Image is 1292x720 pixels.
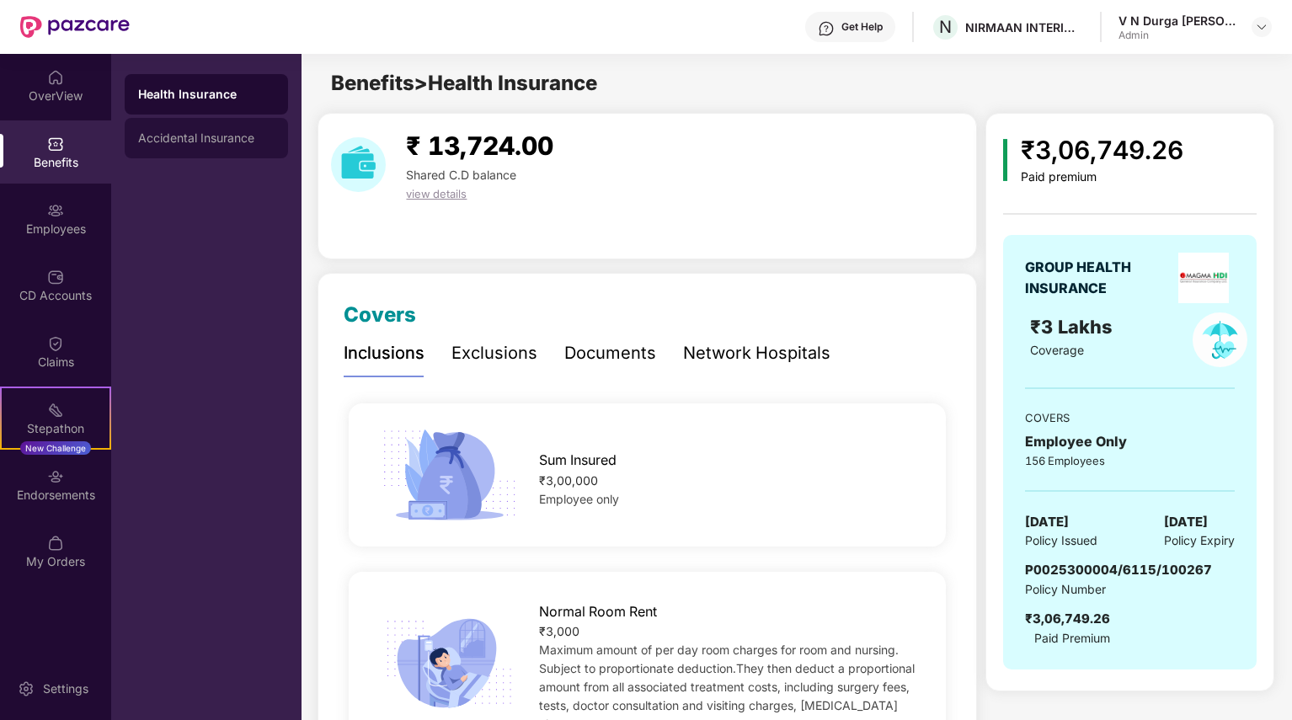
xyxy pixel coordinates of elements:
[1025,512,1069,532] span: [DATE]
[47,535,64,552] img: svg+xml;base64,PHN2ZyBpZD0iTXlfT3JkZXJzIiBkYXRhLW5hbWU9Ik15IE9yZGVycyIgeG1sbnM9Imh0dHA6Ly93d3cudz...
[1164,531,1235,550] span: Policy Expiry
[683,340,830,366] div: Network Hospitals
[1025,582,1106,596] span: Policy Number
[1178,253,1229,303] img: insurerLogo
[1025,257,1172,299] div: GROUP HEALTH INSURANCE
[47,69,64,86] img: svg+xml;base64,PHN2ZyBpZD0iSG9tZSIgeG1sbnM9Imh0dHA6Ly93d3cudzMub3JnLzIwMDAvc3ZnIiB3aWR0aD0iMjAiIG...
[38,680,93,697] div: Settings
[406,131,553,161] span: ₹ 13,724.00
[1255,20,1268,34] img: svg+xml;base64,PHN2ZyBpZD0iRHJvcGRvd24tMzJ4MzIiIHhtbG5zPSJodHRwOi8vd3d3LnczLm9yZy8yMDAwL3N2ZyIgd2...
[1164,512,1208,532] span: [DATE]
[1193,312,1247,367] img: policyIcon
[1030,316,1118,338] span: ₹3 Lakhs
[818,20,835,37] img: svg+xml;base64,PHN2ZyBpZD0iSGVscC0zMngzMiIgeG1sbnM9Imh0dHA6Ly93d3cudzMub3JnLzIwMDAvc3ZnIiB3aWR0aD...
[47,269,64,285] img: svg+xml;base64,PHN2ZyBpZD0iQ0RfQWNjb3VudHMiIGRhdGEtbmFtZT0iQ0QgQWNjb3VudHMiIHhtbG5zPSJodHRwOi8vd3...
[1025,609,1110,629] div: ₹3,06,749.26
[451,340,537,366] div: Exclusions
[965,19,1083,35] div: NIRMAAN INTERIORS PROJECTS PRIVATE LIMITED
[1030,343,1084,357] span: Coverage
[406,168,516,182] span: Shared C.D balance
[344,302,416,327] span: Covers
[406,187,467,200] span: view details
[47,402,64,419] img: svg+xml;base64,PHN2ZyB4bWxucz0iaHR0cDovL3d3dy53My5vcmcvMjAwMC9zdmciIHdpZHRoPSIyMSIgaGVpZ2h0PSIyMC...
[47,202,64,219] img: svg+xml;base64,PHN2ZyBpZD0iRW1wbG95ZWVzIiB4bWxucz0iaHR0cDovL3d3dy53My5vcmcvMjAwMC9zdmciIHdpZHRoPS...
[376,613,522,714] img: icon
[47,468,64,485] img: svg+xml;base64,PHN2ZyBpZD0iRW5kb3JzZW1lbnRzIiB4bWxucz0iaHR0cDovL3d3dy53My5vcmcvMjAwMC9zdmciIHdpZH...
[138,86,275,103] div: Health Insurance
[1025,531,1097,550] span: Policy Issued
[1025,409,1234,426] div: COVERS
[539,472,919,490] div: ₹3,00,000
[138,131,275,145] div: Accidental Insurance
[20,441,91,455] div: New Challenge
[331,137,386,192] img: download
[539,450,617,471] span: Sum Insured
[1034,629,1110,648] span: Paid Premium
[539,601,657,622] span: Normal Room Rent
[2,420,109,437] div: Stepathon
[539,622,919,641] div: ₹3,000
[1025,562,1212,578] span: P0025300004/6115/100267
[1025,431,1234,452] div: Employee Only
[1118,13,1236,29] div: V N Durga [PERSON_NAME] Rama [PERSON_NAME] [PERSON_NAME]
[376,424,522,525] img: icon
[539,492,619,506] span: Employee only
[47,335,64,352] img: svg+xml;base64,PHN2ZyBpZD0iQ2xhaW0iIHhtbG5zPSJodHRwOi8vd3d3LnczLm9yZy8yMDAwL3N2ZyIgd2lkdGg9IjIwIi...
[1021,131,1183,170] div: ₹3,06,749.26
[1118,29,1236,42] div: Admin
[47,136,64,152] img: svg+xml;base64,PHN2ZyBpZD0iQmVuZWZpdHMiIHhtbG5zPSJodHRwOi8vd3d3LnczLm9yZy8yMDAwL3N2ZyIgd2lkdGg9Ij...
[1003,139,1007,181] img: icon
[20,16,130,38] img: New Pazcare Logo
[344,340,424,366] div: Inclusions
[1025,452,1234,469] div: 156 Employees
[564,340,656,366] div: Documents
[1021,170,1183,184] div: Paid premium
[841,20,883,34] div: Get Help
[939,17,952,37] span: N
[18,680,35,697] img: svg+xml;base64,PHN2ZyBpZD0iU2V0dGluZy0yMHgyMCIgeG1sbnM9Imh0dHA6Ly93d3cudzMub3JnLzIwMDAvc3ZnIiB3aW...
[331,71,597,95] span: Benefits > Health Insurance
